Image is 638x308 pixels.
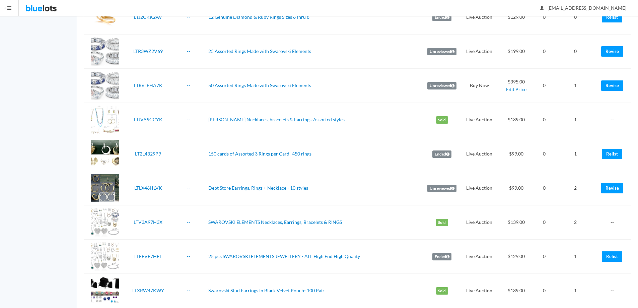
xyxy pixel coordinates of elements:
[460,103,498,137] td: Live Auction
[134,14,162,20] a: LTJ2CKK2AV
[187,48,190,54] a: --
[460,205,498,240] td: Live Auction
[498,274,535,308] td: $139.00
[460,274,498,308] td: Live Auction
[597,205,631,240] td: --
[208,151,311,157] a: 150 cards of Assorted 3 Rings per Card- 450 rings
[134,219,162,225] a: LTV3A97H3X
[208,48,311,54] a: 25 Assorted Rings Made with Swarovski Elements
[535,0,554,35] td: 0
[208,14,309,20] a: 12 Genuine Diamond & Ruby Rings Sizes 6 thru 8
[460,171,498,205] td: Live Auction
[460,137,498,171] td: Live Auction
[134,82,162,88] a: LTR6LFHA7K
[498,0,535,35] td: $129.00
[460,240,498,274] td: Live Auction
[539,5,545,12] ion-icon: person
[554,137,597,171] td: 1
[602,251,622,262] a: Relist
[540,5,626,11] span: [EMAIL_ADDRESS][DOMAIN_NAME]
[554,103,597,137] td: 1
[432,14,451,21] label: Ended
[601,183,623,193] a: Revise
[535,103,554,137] td: 0
[554,205,597,240] td: 2
[460,35,498,69] td: Live Auction
[554,240,597,274] td: 1
[535,240,554,274] td: 0
[134,185,162,191] a: LTLX46HLVK
[460,69,498,103] td: Buy Now
[554,274,597,308] td: 1
[601,80,623,91] a: Revise
[535,69,554,103] td: 0
[187,219,190,225] a: --
[132,288,164,293] a: LTXRW47KWY
[134,117,162,122] a: LTJVA9CCYK
[601,46,623,57] a: Revise
[506,86,526,92] a: Edit Price
[133,48,163,54] a: LTR3WZ2V69
[535,35,554,69] td: 0
[427,185,456,192] label: Unreviewed
[187,14,190,20] a: --
[498,137,535,171] td: $99.00
[187,117,190,122] a: --
[498,69,535,103] td: $395.00
[535,205,554,240] td: 0
[208,82,311,88] a: 50 Assorted Rings Made with Swarovski Elements
[597,103,631,137] td: --
[208,288,325,293] a: Swarovski Stud Earrings In Black Velvet Pouch- 100 Pair
[535,171,554,205] td: 0
[432,253,451,260] label: Ended
[597,274,631,308] td: --
[554,171,597,205] td: 2
[208,219,342,225] a: SWAROVSKI ELEMENTS Necklaces, Earrings, Bracelets & RINGS
[460,0,498,35] td: Live Auction
[135,151,161,157] a: LT2L4329P9
[187,185,190,191] a: --
[208,253,360,259] a: 25 pcs SWAROVSKI ELEMENTS JEWELLERY - ALL High End High Quality
[134,253,162,259] a: LTFFVF7HFT
[187,151,190,157] a: --
[498,103,535,137] td: $139.00
[498,240,535,274] td: $129.00
[208,117,345,122] a: [PERSON_NAME] Necklaces, bracelets & Earrings-Assorted styles
[187,82,190,88] a: --
[554,0,597,35] td: 0
[427,48,456,55] label: Unreviewed
[602,149,622,159] a: Relist
[187,253,190,259] a: --
[554,69,597,103] td: 1
[535,137,554,171] td: 0
[498,35,535,69] td: $199.00
[427,82,456,89] label: Unreviewed
[187,288,190,293] a: --
[432,150,451,158] label: Ended
[436,116,448,124] label: Sold
[208,185,308,191] a: Dept Store Earrings, Rings + Necklace - 10 styles
[436,219,448,226] label: Sold
[436,287,448,295] label: Sold
[498,205,535,240] td: $139.00
[535,274,554,308] td: 0
[554,35,597,69] td: 0
[602,12,622,22] a: Relist
[498,171,535,205] td: $99.00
